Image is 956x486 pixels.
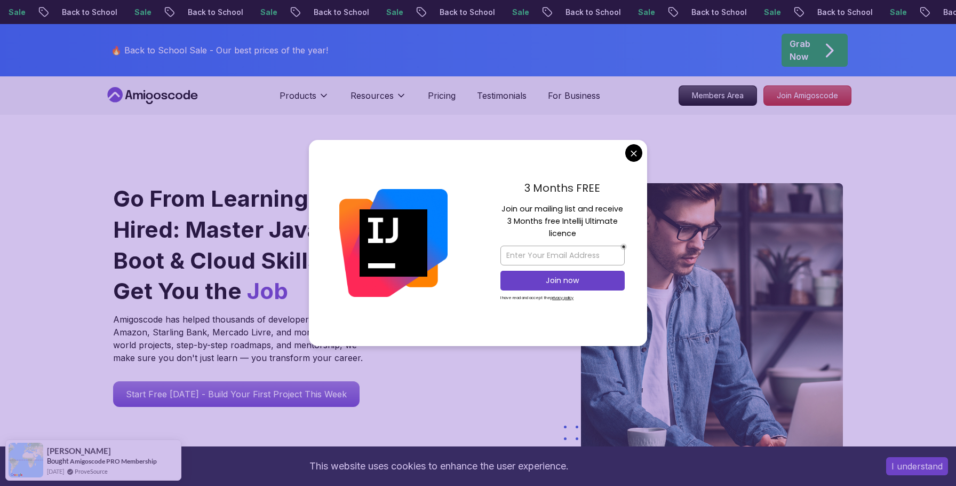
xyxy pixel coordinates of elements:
[113,381,360,407] a: Start Free [DATE] - Build Your First Project This Week
[627,7,662,18] p: Sale
[247,277,288,304] span: Job
[790,37,810,63] p: Grab Now
[47,467,64,476] span: [DATE]
[350,89,394,102] p: Resources
[303,7,376,18] p: Back to School
[581,183,843,458] img: hero
[376,7,410,18] p: Sale
[111,44,328,57] p: 🔥 Back to School Sale - Our best prices of the year!
[250,7,284,18] p: Sale
[280,89,329,111] button: Products
[679,85,757,106] a: Members Area
[763,85,851,106] a: Join Amigoscode
[124,7,158,18] p: Sale
[75,467,108,476] a: ProveSource
[113,313,369,364] p: Amigoscode has helped thousands of developers land roles at Amazon, Starling Bank, Mercado Livre,...
[501,7,536,18] p: Sale
[807,7,879,18] p: Back to School
[428,89,456,102] a: Pricing
[280,89,316,102] p: Products
[879,7,913,18] p: Sale
[679,86,756,105] p: Members Area
[51,7,124,18] p: Back to School
[8,454,870,478] div: This website uses cookies to enhance the user experience.
[429,7,501,18] p: Back to School
[764,86,851,105] p: Join Amigoscode
[555,7,627,18] p: Back to School
[350,89,407,111] button: Resources
[70,457,157,465] a: Amigoscode PRO Membership
[177,7,250,18] p: Back to School
[548,89,600,102] a: For Business
[47,457,69,465] span: Bought
[477,89,527,102] a: Testimonials
[886,457,948,475] button: Accept cookies
[113,183,407,307] h1: Go From Learning to Hired: Master Java, Spring Boot & Cloud Skills That Get You the
[681,7,753,18] p: Back to School
[9,443,43,477] img: provesource social proof notification image
[47,446,111,456] span: [PERSON_NAME]
[753,7,787,18] p: Sale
